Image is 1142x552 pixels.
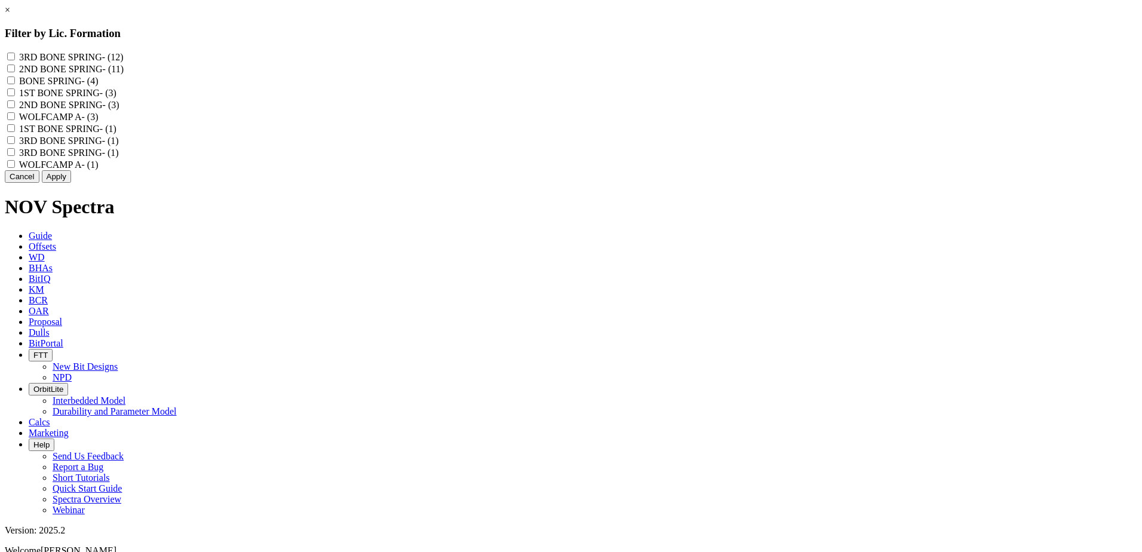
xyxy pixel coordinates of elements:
span: - (12) [102,52,124,62]
span: Help [33,440,50,449]
label: 3RD BONE SPRING [19,52,124,62]
a: Send Us Feedback [53,451,124,461]
a: Webinar [53,505,85,515]
a: Durability and Parameter Model [53,406,177,416]
span: - (3) [103,100,119,110]
span: - (4) [81,76,98,86]
span: BCR [29,295,48,305]
span: - (1) [81,160,98,170]
span: OAR [29,306,49,316]
label: WOLFCAMP A [19,112,99,122]
label: BONE SPRING [19,76,98,86]
a: Short Tutorials [53,473,110,483]
a: NPD [53,372,72,382]
label: 1ST BONE SPRING [19,124,116,134]
span: Offsets [29,241,56,252]
label: WOLFCAMP A [19,160,99,170]
label: 1ST BONE SPRING [19,88,116,98]
div: Version: 2025.2 [5,525,1137,536]
span: - (3) [81,112,98,122]
h3: Filter by Lic. Formation [5,27,1137,40]
span: BitPortal [29,338,63,348]
a: New Bit Designs [53,361,118,372]
span: - (1) [102,148,119,158]
a: × [5,5,10,15]
span: Calcs [29,417,50,427]
label: 3RD BONE SPRING [19,148,119,158]
label: 2ND BONE SPRING [19,100,119,110]
span: OrbitLite [33,385,63,394]
label: 2ND BONE SPRING [19,64,124,74]
a: Quick Start Guide [53,483,122,493]
span: - (1) [102,136,119,146]
span: FTT [33,351,48,360]
span: BHAs [29,263,53,273]
a: Interbedded Model [53,395,125,406]
span: Guide [29,231,52,241]
span: - (1) [100,124,116,134]
span: Proposal [29,317,62,327]
span: - (11) [103,64,124,74]
span: WD [29,252,45,262]
span: Dulls [29,327,50,338]
span: Marketing [29,428,69,438]
label: 3RD BONE SPRING [19,136,119,146]
h1: NOV Spectra [5,196,1137,218]
a: Spectra Overview [53,494,121,504]
span: - (3) [100,88,116,98]
span: BitIQ [29,274,50,284]
button: Apply [42,170,71,183]
button: Cancel [5,170,39,183]
a: Report a Bug [53,462,103,472]
span: KM [29,284,44,295]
